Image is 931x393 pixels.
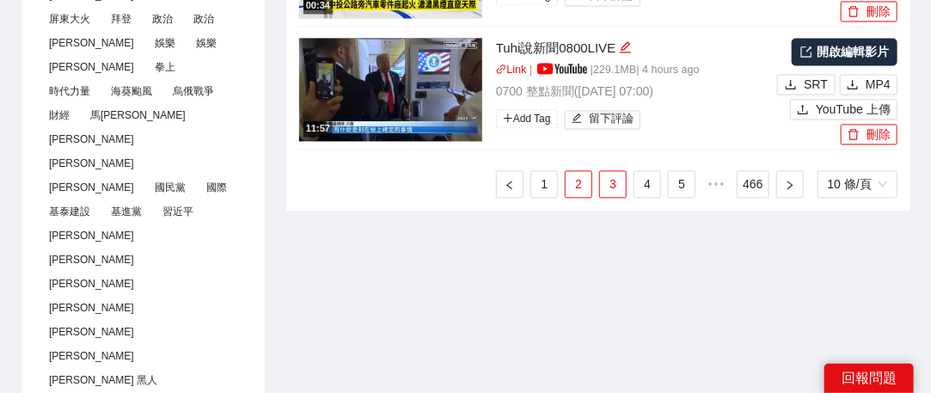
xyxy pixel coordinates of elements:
[42,154,141,173] span: [PERSON_NAME]
[531,171,557,197] a: 1
[619,40,632,53] span: edit
[42,106,77,125] span: 財經
[776,170,804,198] button: right
[840,74,897,95] button: downloadMP4
[565,170,592,198] li: 2
[148,34,182,52] span: 娛樂
[496,62,773,79] p: | | 229.1 MB | 4 hours ago
[42,58,141,77] span: [PERSON_NAME]
[42,250,141,269] span: [PERSON_NAME]
[669,171,695,197] a: 5
[42,130,141,149] span: [PERSON_NAME]
[42,202,97,221] span: 基泰建設
[737,170,769,198] li: 466
[187,9,221,28] span: 政治
[42,178,141,197] span: [PERSON_NAME]
[828,171,887,197] span: 10 條/頁
[156,202,200,221] span: 習近平
[702,170,730,198] span: •••
[776,170,804,198] li: 下一頁
[496,82,773,101] p: 0700 整點新聞 ( [DATE] 07:00 )
[199,178,234,197] span: 國際
[303,121,333,136] div: 11:57
[866,75,891,94] span: MP4
[42,347,141,365] span: [PERSON_NAME]
[496,64,527,76] a: linkLink
[496,170,524,198] button: left
[299,38,482,141] img: 19bcee0a-1385-482d-a6b1-ff9be68e2045.jpg
[792,38,897,65] a: 開啟編輯影片
[804,75,828,94] span: SRT
[189,34,224,52] span: 娛樂
[503,113,513,123] span: plus
[848,128,860,142] span: delete
[42,9,97,28] span: 屏東大火
[738,171,768,197] a: 466
[496,38,773,58] div: Tuhi說新聞0800LIVE
[537,63,587,74] img: yt_logo_rgb_light.a676ea31.png
[565,110,641,129] button: edit留下評論
[83,106,193,125] span: 馬[PERSON_NAME]
[566,171,591,197] a: 2
[104,82,159,101] span: 海葵颱風
[496,170,524,198] li: 上一頁
[841,124,897,144] button: delete刪除
[166,82,221,101] span: 烏俄戰爭
[148,178,193,197] span: 國民黨
[42,322,141,341] span: [PERSON_NAME]
[599,170,627,198] li: 3
[572,113,583,126] span: edit
[145,9,180,28] span: 政治
[148,58,182,77] span: 拳上
[785,180,795,190] span: right
[816,100,891,119] span: YouTube 上傳
[785,78,797,92] span: download
[777,74,836,95] button: downloadSRT
[600,171,626,197] a: 3
[42,371,164,390] span: [PERSON_NAME] 黑人
[505,180,515,190] span: left
[848,5,860,19] span: delete
[619,38,632,58] div: 編輯
[797,103,809,117] span: upload
[668,170,695,198] li: 5
[530,170,558,198] li: 1
[42,82,97,101] span: 時代力量
[104,9,138,28] span: 拜登
[841,1,897,21] button: delete刪除
[824,364,914,393] div: 回報問題
[818,170,897,198] div: 頁碼
[104,202,149,221] span: 基進黨
[42,274,141,293] span: [PERSON_NAME]
[800,46,812,58] span: export
[42,226,141,245] span: [PERSON_NAME]
[634,171,660,197] a: 4
[42,298,141,317] span: [PERSON_NAME]
[42,34,141,52] span: [PERSON_NAME]
[847,78,859,92] span: download
[634,170,661,198] li: 4
[496,109,558,128] span: Add Tag
[496,64,507,75] span: link
[702,170,730,198] li: 向後 5 頁
[790,99,897,120] button: uploadYouTube 上傳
